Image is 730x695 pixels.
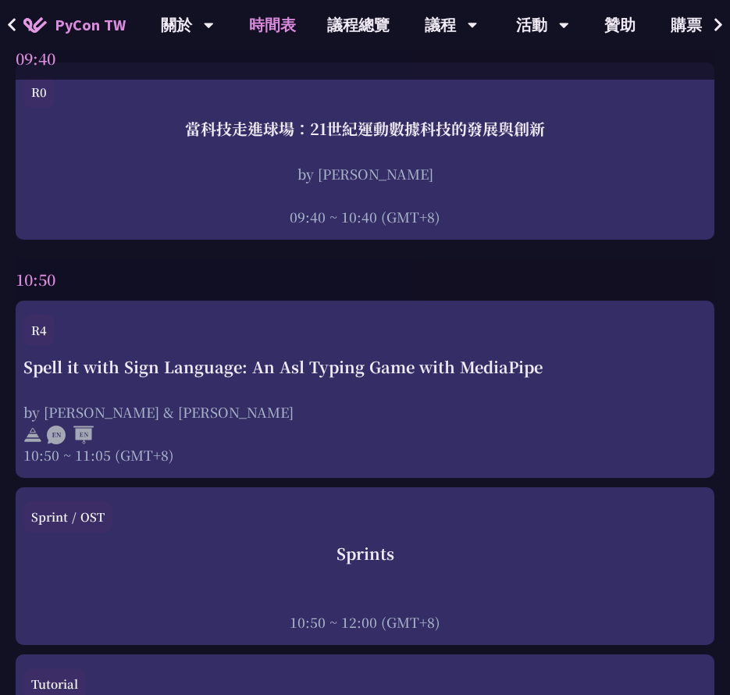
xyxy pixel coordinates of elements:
a: PyCon TW [8,5,141,45]
div: Sprint / OST [23,501,112,533]
div: by [PERSON_NAME] [23,164,707,184]
img: Home icon of PyCon TW 2025 [23,17,47,33]
img: svg+xml;base64,PHN2ZyB4bWxucz0iaHR0cDovL3d3dy53My5vcmcvMjAwMC9zdmciIHdpZHRoPSIyNCIgaGVpZ2h0PSIyNC... [23,426,42,444]
div: 10:50 [16,258,714,301]
div: 當科技走進球場：21世紀運動數據科技的發展與創新 [23,117,707,141]
div: 09:40 ~ 10:40 (GMT+8) [23,207,707,226]
a: R0 當科技走進球場：21世紀運動數據科技的發展與創新 by [PERSON_NAME] 09:40 ~ 10:40 (GMT+8) [23,77,707,226]
div: 09:40 [16,37,714,80]
div: R0 [23,77,55,108]
div: 10:50 ~ 11:05 (GMT+8) [23,445,707,465]
a: R4 Spell it with Sign Language: An Asl Typing Game with MediaPipe by [PERSON_NAME] & [PERSON_NAME... [23,315,707,465]
div: 10:50 ~ 12:00 (GMT+8) [23,612,707,632]
img: ENEN.5a408d1.svg [47,426,94,444]
div: by [PERSON_NAME] & [PERSON_NAME] [23,402,707,422]
div: Sprints [23,542,707,565]
span: PyCon TW [55,13,126,37]
div: R4 [23,315,55,346]
div: Spell it with Sign Language: An Asl Typing Game with MediaPipe [23,355,707,379]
